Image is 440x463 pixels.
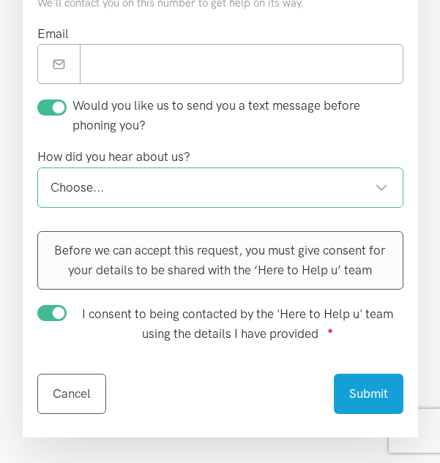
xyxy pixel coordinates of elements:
[51,178,388,197] div: Choose...
[37,147,190,167] label: How did you hear about us?
[334,374,403,414] button: Submit
[82,306,393,341] span: I consent to being contacted by the 'Here to Help u' team using the details I have provided
[37,24,69,44] label: Email
[327,325,333,336] sup: ●
[72,98,360,132] span: Would you like us to send you a text message before phoning you?
[80,44,403,84] input: Email
[37,231,403,290] div: Before we can accept this request, you must give consent for your details to be shared with the ‘...
[37,374,106,414] a: Cancel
